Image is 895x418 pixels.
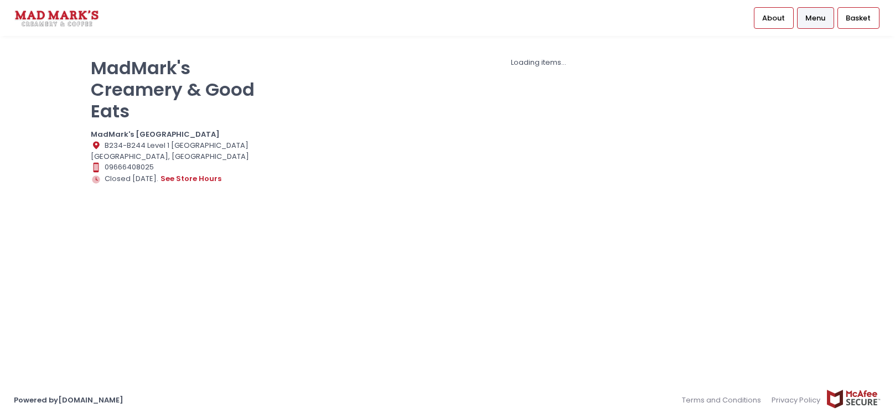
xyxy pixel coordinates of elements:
button: see store hours [160,173,222,185]
b: MadMark's [GEOGRAPHIC_DATA] [91,129,220,140]
img: logo [14,8,100,28]
p: MadMark's Creamery & Good Eats [91,57,259,122]
a: About [754,7,794,28]
a: Powered by[DOMAIN_NAME] [14,395,123,405]
div: Closed [DATE]. [91,173,259,185]
span: Menu [805,13,825,24]
a: Menu [797,7,834,28]
div: 09666408025 [91,162,259,173]
div: Loading items... [272,57,804,68]
div: B234-B244 Level 1 [GEOGRAPHIC_DATA] [GEOGRAPHIC_DATA], [GEOGRAPHIC_DATA] [91,140,259,162]
a: Terms and Conditions [682,389,767,411]
span: Basket [846,13,871,24]
a: Privacy Policy [767,389,826,411]
img: mcafee-secure [826,389,881,409]
span: About [762,13,785,24]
